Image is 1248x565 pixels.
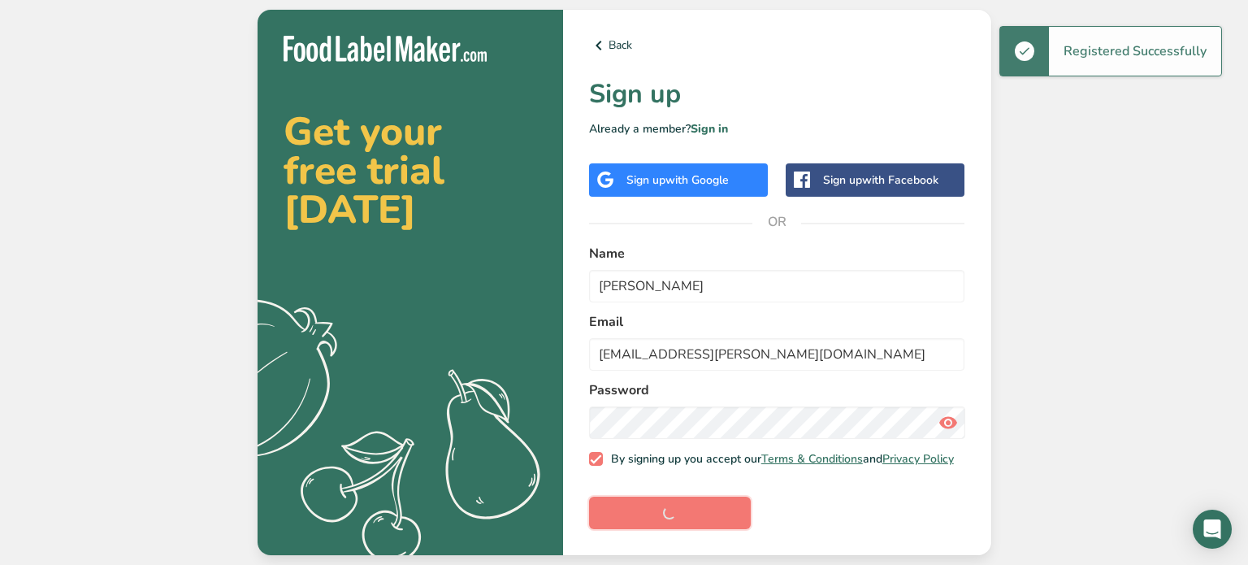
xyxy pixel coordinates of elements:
a: Terms & Conditions [761,451,863,467]
label: Name [589,244,965,263]
div: Sign up [626,172,729,189]
div: Sign up [823,172,938,189]
label: Password [589,380,965,400]
h2: Get your free trial [DATE] [284,112,537,229]
label: Email [589,312,965,332]
p: Already a member? [589,120,965,137]
h1: Sign up [589,75,965,114]
span: OR [752,198,801,246]
a: Sign in [691,121,728,137]
img: Food Label Maker [284,36,487,63]
a: Privacy Policy [882,451,954,467]
div: Registered Successfully [1049,27,1221,76]
div: Open Intercom Messenger [1193,510,1232,549]
span: with Google [665,172,729,188]
input: email@example.com [589,338,965,371]
input: John Doe [589,270,965,302]
a: Back [589,36,965,55]
span: with Facebook [862,172,938,188]
span: By signing up you accept our and [603,452,954,467]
